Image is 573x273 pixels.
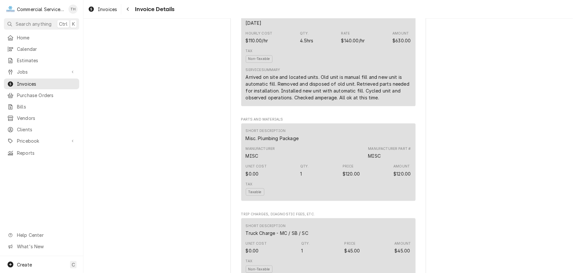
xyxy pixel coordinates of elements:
div: Amount [392,31,411,44]
div: Cost [246,37,268,44]
div: Amount [392,37,411,44]
div: Cost [246,170,259,177]
div: Short Description [246,223,308,237]
span: Home [17,34,76,41]
span: What's New [17,243,75,250]
span: Estimates [17,57,76,64]
div: Quantity [301,247,303,254]
div: Unit Cost [246,241,267,246]
div: Cost [246,247,259,254]
div: Manufacturer Part # [368,146,411,151]
div: Commercial Service Co.'s Avatar [6,5,15,14]
div: Part Number [368,146,411,159]
div: Parts and Materials [241,117,416,204]
a: Go to Pricebook [4,136,79,146]
a: Go to Jobs [4,66,79,77]
div: Price [341,31,365,44]
a: Home [4,32,79,43]
a: Purchase Orders [4,90,79,101]
a: Bills [4,101,79,112]
span: Jobs [17,68,66,75]
div: Short Description [246,135,299,142]
div: Quantity [300,164,309,177]
div: Line Item [241,123,416,201]
div: Qty. [301,241,310,246]
div: Short Description [246,128,299,141]
span: K [72,21,75,27]
span: Search anything [16,21,51,27]
span: Trip Charges, Diagnostic Fees, etc. [241,212,416,217]
a: Clients [4,124,79,135]
a: Estimates [4,55,79,66]
div: Tax [246,49,252,54]
div: Parts and Materials List [241,123,416,204]
span: Purchase Orders [17,92,76,99]
a: Vendors [4,113,79,123]
button: Navigate back [123,4,133,14]
span: Invoices [98,6,117,13]
span: Ctrl [59,21,67,27]
div: Quantity [300,170,302,177]
span: Create [17,262,32,267]
div: Part Number [368,152,381,159]
div: Hourly Cost [246,31,272,36]
div: Price [343,170,360,177]
div: Price [345,241,360,254]
div: Short Description [246,128,286,134]
span: Non-Taxable [246,266,273,273]
span: Bills [17,103,76,110]
div: Short Description [246,223,286,229]
div: Price [341,37,365,44]
div: Amount [393,164,411,177]
div: Amount [392,31,409,36]
span: Help Center [17,232,75,238]
a: Calendar [4,44,79,54]
div: Qty. [300,31,309,36]
div: Cost [246,31,272,44]
div: C [6,5,15,14]
div: Price [343,164,360,177]
span: Invoice Details [133,5,174,14]
a: Reports [4,148,79,158]
span: Clients [17,126,76,133]
div: Amount [393,164,410,169]
div: Price [345,247,360,254]
div: Short Description [246,230,308,237]
span: Non-Taxable [246,55,273,63]
div: Service Summary [246,67,280,73]
span: Calendar [17,46,76,52]
div: Cost [246,241,267,254]
span: Parts and Materials [241,117,416,122]
div: Price [345,241,356,246]
button: Search anythingCtrlK [4,18,79,30]
div: Tricia Hansen's Avatar [68,5,78,14]
a: Invoices [4,79,79,89]
div: TH [68,5,78,14]
div: Unit Cost [246,164,267,169]
span: C [72,261,75,268]
a: Go to What's New [4,241,79,252]
div: Price [343,164,354,169]
div: Commercial Service Co. [17,6,65,13]
div: Manufacturer [246,146,275,159]
span: Invoices [17,80,76,87]
span: Taxable [246,188,264,196]
div: Arrived on site and located units. Old unit is manual fill and new unit is automatic fill. Remove... [246,74,411,101]
span: Reports [17,150,76,156]
div: Qty. [300,164,309,169]
div: Service Date [246,13,272,26]
span: Pricebook [17,137,66,144]
a: Go to Help Center [4,230,79,240]
div: Tax [246,259,252,264]
span: Vendors [17,115,76,122]
div: Amount [393,170,411,177]
div: Service Date [246,20,262,26]
div: Quantity [300,37,313,44]
div: Amount [395,247,410,254]
div: Amount [395,241,411,246]
div: Amount [395,241,411,254]
div: Quantity [300,31,313,44]
div: Tax [246,182,252,187]
div: Manufacturer [246,152,258,159]
div: Rate [341,31,350,36]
